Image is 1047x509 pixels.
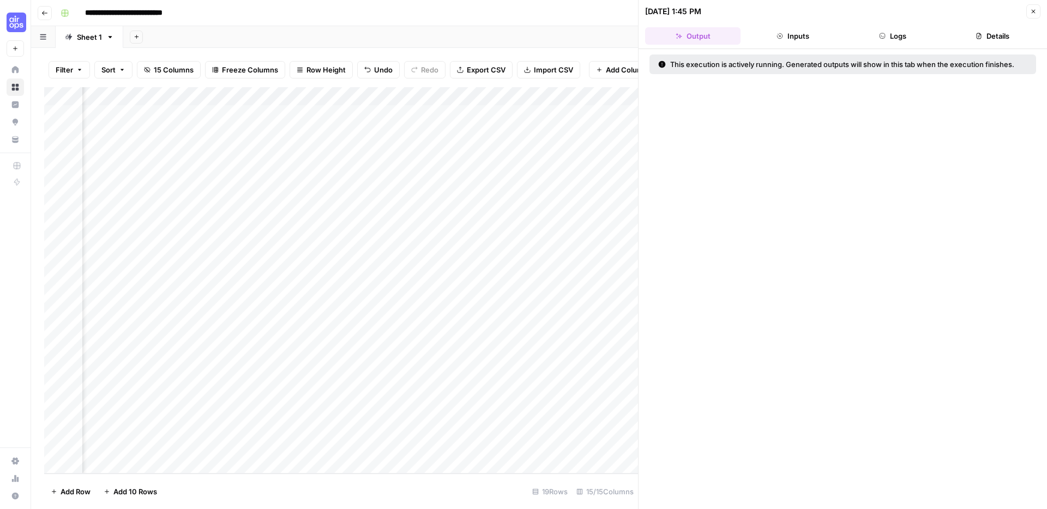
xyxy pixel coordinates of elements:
[467,64,506,75] span: Export CSV
[222,64,278,75] span: Freeze Columns
[450,61,513,78] button: Export CSV
[113,486,157,497] span: Add 10 Rows
[137,61,201,78] button: 15 Columns
[154,64,194,75] span: 15 Columns
[404,61,446,78] button: Redo
[645,6,701,17] div: [DATE] 1:45 PM
[7,78,24,96] a: Browse
[49,61,90,78] button: Filter
[528,483,572,500] div: 19 Rows
[645,27,741,45] button: Output
[61,486,91,497] span: Add Row
[77,32,102,43] div: Sheet 1
[94,61,133,78] button: Sort
[7,470,24,487] a: Usage
[572,483,638,500] div: 15/15 Columns
[56,26,123,48] a: Sheet 1
[945,27,1040,45] button: Details
[306,64,346,75] span: Row Height
[7,9,24,36] button: Workspace: AirOps U Cohort 1
[7,61,24,78] a: Home
[205,61,285,78] button: Freeze Columns
[7,113,24,131] a: Opportunities
[845,27,941,45] button: Logs
[7,131,24,148] a: Your Data
[658,59,1021,70] div: This execution is actively running. Generated outputs will show in this tab when the execution fi...
[374,64,393,75] span: Undo
[421,64,438,75] span: Redo
[7,13,26,32] img: AirOps U Cohort 1 Logo
[7,452,24,470] a: Settings
[290,61,353,78] button: Row Height
[589,61,655,78] button: Add Column
[517,61,580,78] button: Import CSV
[606,64,648,75] span: Add Column
[745,27,840,45] button: Inputs
[101,64,116,75] span: Sort
[97,483,164,500] button: Add 10 Rows
[7,96,24,113] a: Insights
[534,64,573,75] span: Import CSV
[7,487,24,505] button: Help + Support
[44,483,97,500] button: Add Row
[56,64,73,75] span: Filter
[357,61,400,78] button: Undo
